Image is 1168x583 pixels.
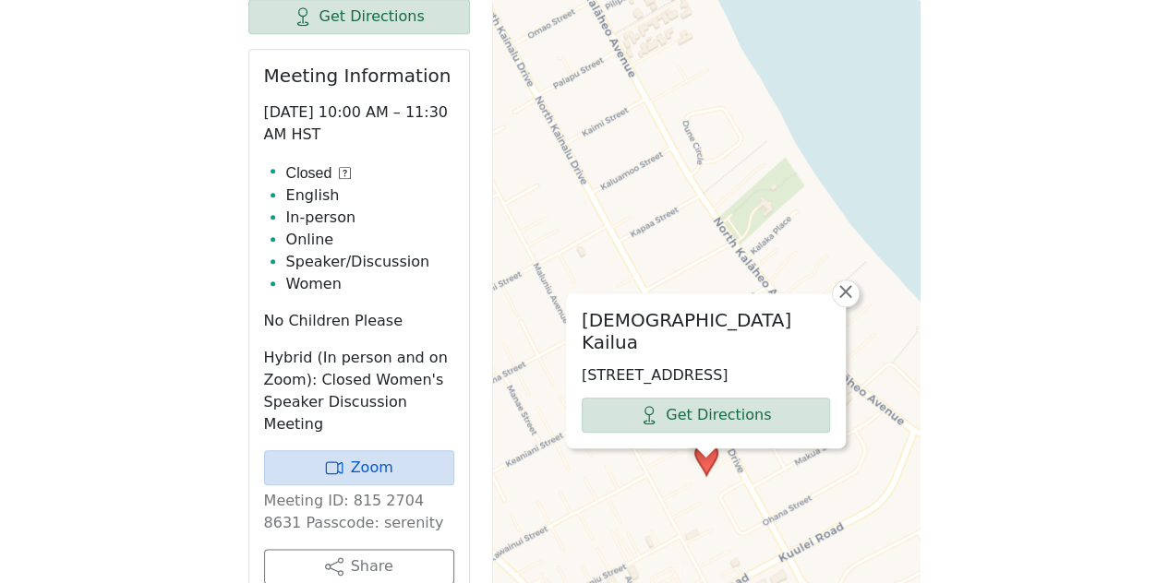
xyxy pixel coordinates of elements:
[264,490,454,534] p: Meeting ID: 815 2704 8631 Passcode: serenity
[286,162,332,184] span: Closed
[832,280,860,307] a: Close popup
[582,398,830,433] a: Get Directions
[582,309,830,353] h2: [DEMOGRAPHIC_DATA] Kailua
[286,273,454,295] li: Women
[264,65,454,87] h2: Meeting Information
[286,229,454,251] li: Online
[837,280,855,303] span: ×
[582,364,830,387] p: [STREET_ADDRESS]
[286,207,454,229] li: In-person
[286,162,352,184] button: Closed
[286,251,454,273] li: Speaker/Discussion
[264,347,454,435] p: Hybrid (In person and on Zoom): Closed Women's Speaker Discussion Meeting
[264,450,454,485] a: Zoom
[264,101,454,146] p: [DATE] 10:00 AM – 11:30 AM HST
[286,184,454,207] li: English
[264,310,454,332] p: No Children Please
